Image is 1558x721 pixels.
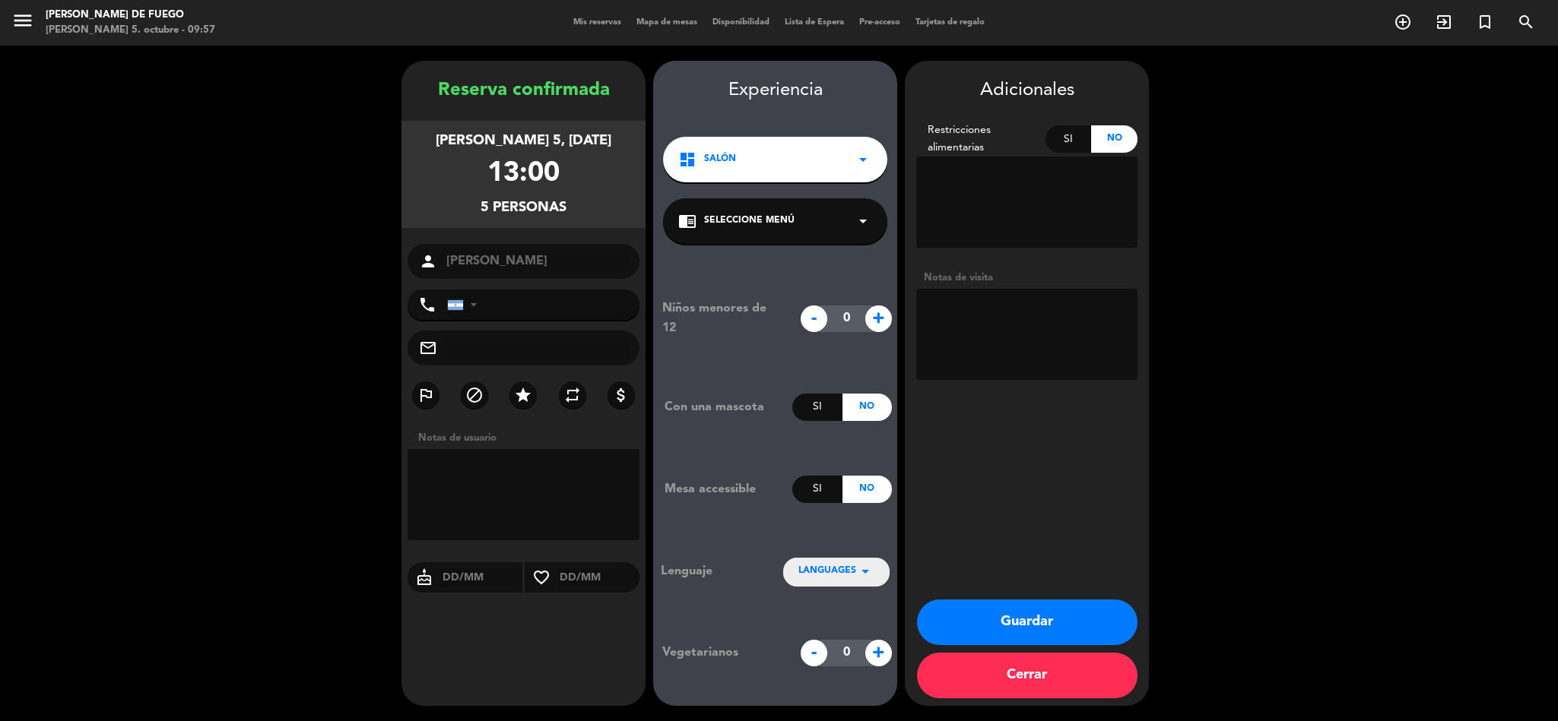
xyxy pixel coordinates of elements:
div: Niños menores de 12 [651,299,793,338]
div: Vegetarianos [651,643,793,662]
span: + [865,640,892,666]
div: Notas de usuario [411,430,646,446]
div: Argentina: +54 [448,290,483,319]
div: Restricciones alimentarias [916,122,1046,157]
i: arrow_drop_down [856,562,874,580]
span: Pre-acceso [852,18,908,27]
input: DD/MM [441,568,522,587]
i: exit_to_app [1435,13,1453,31]
div: 13:00 [487,152,560,197]
i: favorite_border [525,568,558,587]
div: Experiencia [653,76,897,106]
div: Notas de visita [916,270,1138,286]
i: turned_in_not [1476,13,1494,31]
i: add_circle_outline [1394,13,1412,31]
span: LANGUAGES [798,564,856,579]
div: Lenguaje [661,561,758,581]
span: Tarjetas de regalo [908,18,992,27]
i: arrow_drop_down [854,150,872,169]
i: chrome_reader_mode [678,212,696,230]
span: + [865,305,892,332]
button: Guardar [917,599,1138,645]
div: [PERSON_NAME] 5. octubre - 09:57 [46,23,215,38]
i: outlined_flag [417,386,435,404]
i: phone [418,296,436,314]
i: menu [11,9,34,32]
span: - [801,305,827,332]
i: star [514,386,532,404]
button: Cerrar [917,653,1138,698]
i: cake [408,568,441,587]
div: No [842,476,892,503]
i: dashboard [678,150,696,169]
input: DD/MM [558,568,639,587]
span: SALÓN [704,152,736,167]
span: Mis reservas [566,18,629,27]
i: person [419,252,437,270]
span: Seleccione Menú [704,213,795,229]
i: block [465,386,484,404]
i: mail_outline [419,339,437,357]
div: [PERSON_NAME] 5, [DATE] [436,130,611,152]
div: Si [1046,125,1092,153]
div: Adicionales [916,76,1138,106]
span: Mapa de mesas [629,18,705,27]
div: Reserva confirmada [401,76,646,106]
div: No [842,394,892,421]
i: attach_money [612,386,630,404]
i: arrow_drop_down [854,212,872,230]
button: menu [11,9,34,37]
div: [PERSON_NAME] de Fuego [46,8,215,23]
div: No [1091,125,1138,153]
i: repeat [563,386,582,404]
i: search [1517,13,1535,31]
div: Con una mascota [653,397,792,417]
span: - [801,640,827,666]
div: Mesa accessible [653,479,792,499]
div: Si [792,476,842,503]
div: 5 personas [481,197,566,219]
div: Si [792,394,842,421]
span: Lista de Espera [777,18,852,27]
span: Disponibilidad [705,18,777,27]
